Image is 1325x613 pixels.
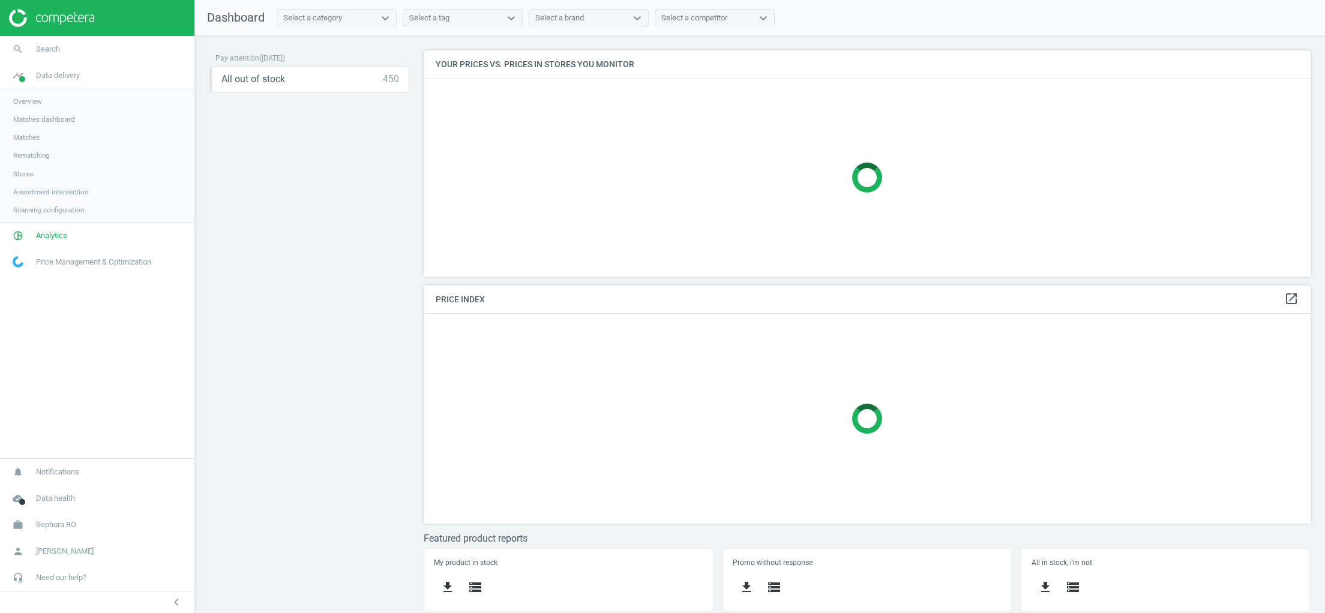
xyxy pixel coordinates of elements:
[215,54,259,62] span: Pay attention
[424,533,1311,544] h3: Featured product reports
[1038,580,1053,594] i: get_app
[739,580,754,594] i: get_app
[760,573,788,602] button: storage
[36,546,94,557] span: [PERSON_NAME]
[9,9,94,27] img: ajHJNr6hYgQAAAAASUVORK5CYII=
[13,151,50,160] span: Rematching
[733,573,760,602] button: get_app
[7,540,29,563] i: person
[169,595,184,609] i: chevron_left
[468,580,482,594] i: storage
[13,187,88,197] span: Assortment intersection
[440,580,455,594] i: get_app
[1032,558,1300,567] h5: All in stock, i'm not
[7,461,29,483] i: notifications
[1284,292,1299,306] i: open_in_new
[13,97,42,106] span: Overview
[434,558,703,567] h5: My product in stock
[7,224,29,247] i: pie_chart_outlined
[767,580,781,594] i: storage
[13,205,84,215] span: Scanning configuration
[7,487,29,510] i: cloud_done
[733,558,1002,567] h5: Promo without response
[36,70,80,81] span: Data delivery
[1032,573,1059,602] button: get_app
[36,519,76,530] span: Sephora RO
[424,50,1311,79] h4: Your prices vs. prices in stores you monitor
[283,13,342,23] div: Select a category
[207,10,265,25] span: Dashboard
[36,493,75,504] span: Data health
[221,73,285,86] span: All out of stock
[161,594,191,610] button: chevron_left
[1284,292,1299,307] a: open_in_new
[36,467,79,477] span: Notifications
[535,13,584,23] div: Select a brand
[259,54,285,62] span: ( [DATE] )
[7,38,29,61] i: search
[1059,573,1087,602] button: storage
[36,572,86,583] span: Need our help?
[409,13,449,23] div: Select a tag
[7,566,29,589] i: headset_mic
[36,257,151,268] span: Price Management & Optimization
[661,13,727,23] div: Select a competitor
[434,573,461,602] button: get_app
[461,573,489,602] button: storage
[13,115,75,124] span: Matches dashboard
[13,256,23,268] img: wGWNvw8QSZomAAAAABJRU5ErkJggg==
[1066,580,1080,594] i: storage
[7,513,29,536] i: work
[7,64,29,87] i: timeline
[36,44,60,55] span: Search
[13,133,40,142] span: Matches
[13,169,34,179] span: Stores
[383,73,399,86] div: 450
[36,230,67,241] span: Analytics
[424,286,1311,314] h4: Price Index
